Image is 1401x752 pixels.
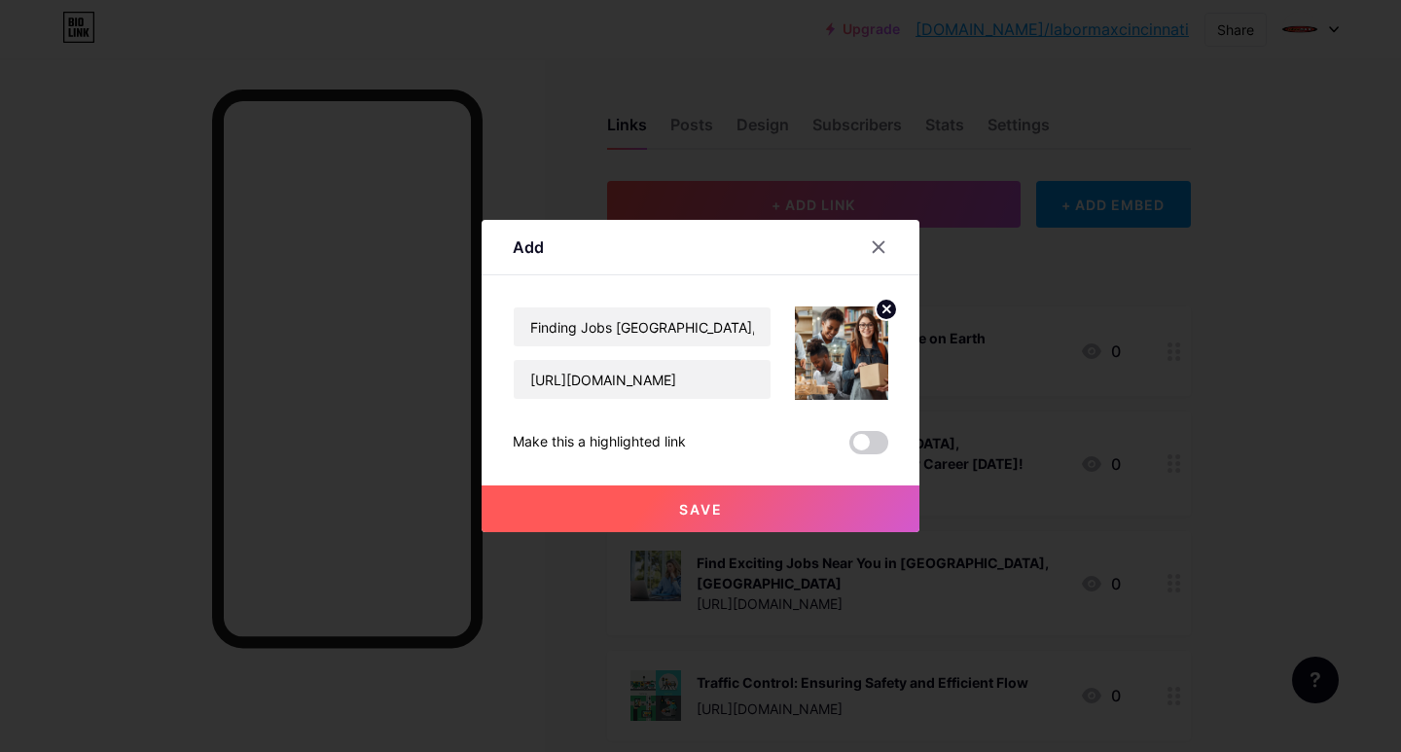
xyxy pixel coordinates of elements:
[513,431,686,454] div: Make this a highlighted link
[514,360,771,399] input: URL
[514,307,771,346] input: Title
[513,235,544,259] div: Add
[679,501,723,518] span: Save
[795,306,888,400] img: link_thumbnail
[482,485,919,532] button: Save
